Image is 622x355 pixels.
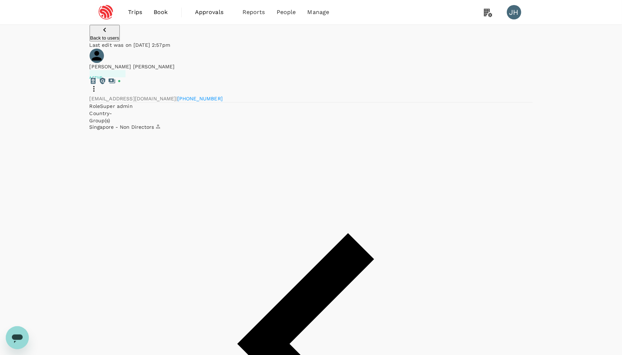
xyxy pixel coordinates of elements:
p: Last edit was on [DATE] 2:57pm [90,41,533,49]
span: Manage [308,8,330,17]
span: Group(s) [90,118,110,123]
span: [PERSON_NAME] [PERSON_NAME] [90,64,175,69]
span: Super admin [100,103,133,109]
span: [EMAIL_ADDRESS][DOMAIN_NAME] [90,96,176,101]
button: Singapore - Non Directors [90,124,162,130]
span: Trips [128,8,142,17]
p: Back to users [90,35,119,41]
span: | [176,96,177,101]
span: Role [90,103,100,109]
img: Espressif Systems Singapore Pte Ltd [90,4,123,20]
iframe: Button to launch messaging window [6,326,29,349]
span: Book [154,8,168,17]
p: Active [90,75,126,80]
span: Approvals [195,8,231,17]
span: [PHONE_NUMBER] [177,96,223,101]
span: - [110,110,112,116]
span: People [277,8,296,17]
button: Back to users [90,25,120,41]
span: Reports [242,8,265,17]
span: Country [90,110,110,116]
div: JH [507,5,521,19]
